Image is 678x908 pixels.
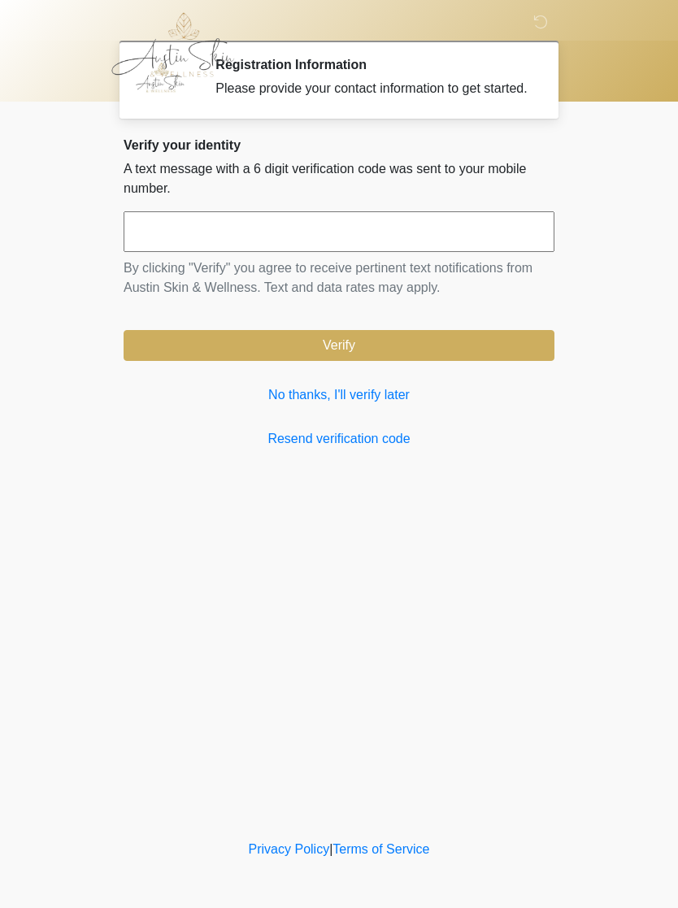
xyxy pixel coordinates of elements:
button: Verify [124,330,554,361]
a: No thanks, I'll verify later [124,385,554,405]
img: Austin Skin & Wellness Logo [107,12,251,77]
a: Privacy Policy [249,842,330,856]
a: Resend verification code [124,429,554,449]
p: By clicking "Verify" you agree to receive pertinent text notifications from Austin Skin & Wellnes... [124,258,554,298]
p: A text message with a 6 digit verification code was sent to your mobile number. [124,159,554,198]
a: Terms of Service [332,842,429,856]
h2: Verify your identity [124,137,554,153]
a: | [329,842,332,856]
